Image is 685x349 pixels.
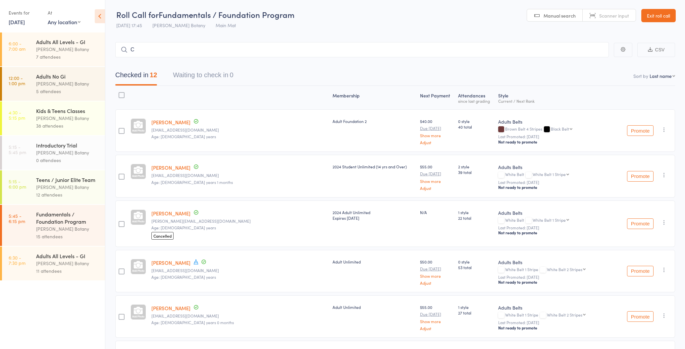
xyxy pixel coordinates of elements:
span: [PERSON_NAME] Botany [152,22,205,29]
small: Cherie.ellist@gmail.com [151,219,327,223]
div: 0 attendees [36,156,99,164]
div: White Belt 2 Stripes [547,267,582,271]
button: Promote [627,125,654,136]
small: Last Promoted: [DATE] [498,225,618,230]
div: since last grading [458,99,493,103]
div: N/A [420,209,453,215]
span: 53 total [458,264,493,270]
div: White Belt [498,172,618,178]
div: [PERSON_NAME] Botany [36,183,99,191]
span: 1 style [458,209,493,215]
div: [PERSON_NAME] Botany [36,45,99,53]
a: 5:15 -6:00 pmTeens / Junior Elite Team[PERSON_NAME] Botany12 attendees [2,170,105,204]
div: [PERSON_NAME] Botany [36,149,99,156]
button: Checked in12 [115,68,157,86]
a: [PERSON_NAME] [151,119,190,126]
small: Due [DATE] [420,312,453,317]
div: White Belt 1 Stripe [533,218,566,222]
div: Current / Next Rank [498,99,618,103]
span: Cancelled [151,232,174,240]
button: CSV [637,43,675,57]
div: Expires [DATE] [333,215,415,221]
div: 38 attendees [36,122,99,130]
div: Style [496,89,620,106]
div: Kids & Teens Classes [36,107,99,114]
span: 22 total [458,215,493,221]
small: Joseferrer176@gmail.com [151,268,327,273]
div: White Belt 1 Stripe [498,313,618,318]
small: Last Promoted: [DATE] [498,275,618,279]
small: Last Promoted: [DATE] [498,320,618,325]
span: Age: [DEMOGRAPHIC_DATA] years [151,274,216,280]
time: 5:15 - 6:00 pm [9,179,26,189]
span: 0 style [458,118,493,124]
div: 12 attendees [36,191,99,199]
a: Adjust [420,326,453,330]
a: 6:30 -7:30 pmAdults All Levels - GI[PERSON_NAME] Botany11 attendees [2,247,105,280]
div: White Belt 2 Stripes [547,313,582,317]
time: 12:00 - 1:00 pm [9,75,25,86]
div: 7 attendees [36,53,99,61]
div: Last name [650,73,672,79]
a: [PERSON_NAME] [151,210,190,217]
a: 12:00 -1:00 pmAdults No Gi[PERSON_NAME] Botany5 attendees [2,67,105,101]
span: Fundamentals / Foundation Program [159,9,294,20]
small: Last Promoted: [DATE] [498,134,618,139]
div: $50.00 [420,259,453,285]
time: 5:15 - 5:45 pm [9,144,26,155]
div: 0 [230,71,233,79]
a: Exit roll call [641,9,676,22]
span: Age: [DEMOGRAPHIC_DATA] years 1 months [151,179,233,185]
div: [PERSON_NAME] Botany [36,260,99,267]
div: $55.00 [420,164,453,190]
a: Adjust [420,140,453,145]
div: Next Payment [417,89,455,106]
span: 40 total [458,124,493,130]
span: Age: [DEMOGRAPHIC_DATA] years [151,134,216,139]
small: michellehassett4@gmail.com [151,314,327,318]
span: 27 total [458,310,493,316]
div: Adult Unlimited [333,304,415,310]
span: 0 style [458,259,493,264]
a: 5:15 -5:45 pmIntroductory Trial[PERSON_NAME] Botany0 attendees [2,136,105,170]
div: [PERSON_NAME] Botany [36,114,99,122]
div: Adults Belts [498,304,618,311]
div: Events for [9,7,41,18]
div: Not ready to promote [498,185,618,190]
div: Adults No Gi [36,73,99,80]
small: Due [DATE] [420,266,453,271]
div: White Belt [498,218,618,223]
small: cherenemichelle@hotmail.com [151,173,327,178]
time: 5:45 - 6:15 pm [9,213,25,224]
div: 11 attendees [36,267,99,275]
label: Sort by [633,73,648,79]
div: At [48,7,80,18]
a: 4:30 -5:15 pmKids & Teens Classes[PERSON_NAME] Botany38 attendees [2,101,105,135]
div: Any location [48,18,80,26]
a: Show more [420,179,453,183]
a: 5:45 -6:15 pmFundamentals / Foundation Program[PERSON_NAME] Botany15 attendees [2,205,105,246]
button: Promote [627,311,654,322]
div: Teens / Junior Elite Team [36,176,99,183]
div: Adults Belts [498,259,618,265]
div: Not ready to promote [498,230,618,235]
div: Not ready to promote [498,139,618,145]
span: Age: [DEMOGRAPHIC_DATA] years 0 months [151,320,234,325]
a: [PERSON_NAME] [151,164,190,171]
a: Show more [420,319,453,323]
span: Main Mat [216,22,236,29]
a: Show more [420,274,453,278]
div: $55.00 [420,304,453,330]
div: Black Belt [551,127,569,131]
span: 1 style [458,304,493,310]
div: 2024 Student Unlimited (14 yrs and Over) [333,164,415,169]
a: [DATE] [9,18,25,26]
div: Not ready to promote [498,279,618,285]
div: Adult Foundation 2 [333,118,415,124]
small: Patchelor1290@gmail.com [151,128,327,132]
input: Search by name [115,42,609,57]
small: Last Promoted: [DATE] [498,180,618,185]
div: [PERSON_NAME] Botany [36,225,99,233]
button: Promote [627,171,654,182]
a: [PERSON_NAME] [151,259,190,266]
